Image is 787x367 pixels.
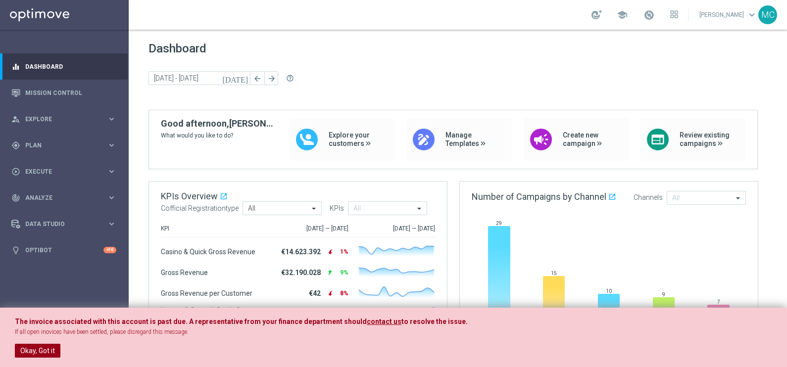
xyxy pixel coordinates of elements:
span: keyboard_arrow_down [746,9,757,20]
div: Optibot [11,237,116,263]
div: MC [758,5,777,24]
span: Analyze [25,195,107,201]
a: [PERSON_NAME]keyboard_arrow_down [698,7,758,22]
div: +10 [103,247,116,253]
div: Plan [11,141,107,150]
button: Data Studio keyboard_arrow_right [11,220,117,228]
i: person_search [11,115,20,124]
i: equalizer [11,62,20,71]
i: play_circle_outline [11,167,20,176]
span: to resolve the issue. [401,318,468,325]
button: Okay, Got it [15,344,60,358]
a: contact us [367,318,401,326]
i: keyboard_arrow_right [107,167,116,176]
a: Optibot [25,237,103,263]
span: The invoice associated with this account is past due. A representative from your finance departme... [15,318,367,325]
div: Data Studio [11,220,107,229]
i: keyboard_arrow_right [107,114,116,124]
i: lightbulb [11,246,20,255]
button: lightbulb Optibot +10 [11,246,117,254]
span: Plan [25,142,107,148]
button: play_circle_outline Execute keyboard_arrow_right [11,168,117,176]
div: Mission Control [11,80,116,106]
button: track_changes Analyze keyboard_arrow_right [11,194,117,202]
div: Execute [11,167,107,176]
button: gps_fixed Plan keyboard_arrow_right [11,141,117,149]
span: Data Studio [25,221,107,227]
span: school [617,9,628,20]
button: equalizer Dashboard [11,63,117,71]
p: If all open inovices have been settled, please disregard this message. [15,328,772,336]
i: keyboard_arrow_right [107,140,116,150]
button: person_search Explore keyboard_arrow_right [11,115,117,123]
i: keyboard_arrow_right [107,219,116,229]
div: Explore [11,115,107,124]
a: Mission Control [25,80,116,106]
i: gps_fixed [11,141,20,150]
div: Dashboard [11,53,116,80]
button: Mission Control [11,89,117,97]
span: Explore [25,116,107,122]
i: track_changes [11,193,20,202]
a: Dashboard [25,53,116,80]
i: keyboard_arrow_right [107,193,116,202]
span: Execute [25,169,107,175]
div: Analyze [11,193,107,202]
